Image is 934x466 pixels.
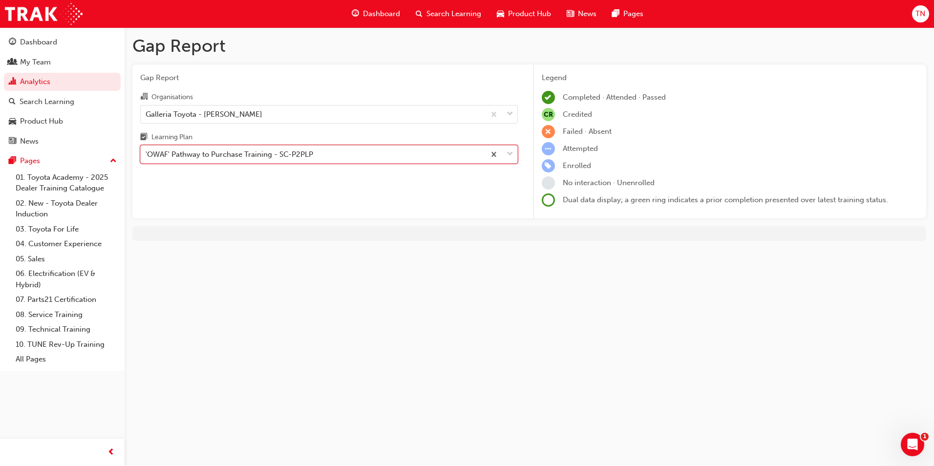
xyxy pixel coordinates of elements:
[9,58,16,67] span: people-icon
[132,35,926,57] h1: Gap Report
[4,152,121,170] button: Pages
[5,3,83,25] img: Trak
[146,108,262,120] div: Galleria Toyota - [PERSON_NAME]
[563,178,655,187] span: No interaction · Unenrolled
[507,108,513,121] span: down-icon
[20,37,57,48] div: Dashboard
[9,98,16,106] span: search-icon
[12,170,121,196] a: 01. Toyota Academy - 2025 Dealer Training Catalogue
[12,337,121,352] a: 10. TUNE Rev-Up Training
[12,266,121,292] a: 06. Electrification (EV & Hybrid)
[20,57,51,68] div: My Team
[489,4,559,24] a: car-iconProduct Hub
[4,53,121,71] a: My Team
[140,93,148,102] span: organisation-icon
[4,73,121,91] a: Analytics
[416,8,423,20] span: search-icon
[12,292,121,307] a: 07. Parts21 Certification
[4,93,121,111] a: Search Learning
[921,433,929,441] span: 1
[146,149,313,160] div: 'OWAF' Pathway to Purchase Training - SC-P2PLP
[542,142,555,155] span: learningRecordVerb_ATTEMPT-icon
[578,8,596,20] span: News
[542,159,555,172] span: learningRecordVerb_ENROLL-icon
[20,155,40,167] div: Pages
[563,93,666,102] span: Completed · Attended · Passed
[612,8,619,20] span: pages-icon
[151,92,193,102] div: Organisations
[508,8,551,20] span: Product Hub
[151,132,192,142] div: Learning Plan
[901,433,924,456] iframe: Intercom live chat
[4,33,121,51] a: Dashboard
[344,4,408,24] a: guage-iconDashboard
[912,5,929,22] button: TN
[9,117,16,126] span: car-icon
[915,8,925,20] span: TN
[9,137,16,146] span: news-icon
[426,8,481,20] span: Search Learning
[20,136,39,147] div: News
[542,91,555,104] span: learningRecordVerb_COMPLETE-icon
[107,446,115,459] span: prev-icon
[9,78,16,86] span: chart-icon
[12,352,121,367] a: All Pages
[507,148,513,161] span: down-icon
[542,176,555,190] span: learningRecordVerb_NONE-icon
[623,8,643,20] span: Pages
[140,133,148,142] span: learningplan-icon
[559,4,604,24] a: news-iconNews
[20,116,63,127] div: Product Hub
[140,72,518,84] span: Gap Report
[12,196,121,222] a: 02. New - Toyota Dealer Induction
[4,132,121,150] a: News
[497,8,504,20] span: car-icon
[352,8,359,20] span: guage-icon
[563,195,888,204] span: Dual data display; a green ring indicates a prior completion presented over latest training status.
[542,108,555,121] span: null-icon
[12,307,121,322] a: 08. Service Training
[12,236,121,252] a: 04. Customer Experience
[563,144,598,153] span: Attempted
[563,110,592,119] span: Credited
[604,4,651,24] a: pages-iconPages
[542,125,555,138] span: learningRecordVerb_FAIL-icon
[20,96,74,107] div: Search Learning
[363,8,400,20] span: Dashboard
[110,155,117,168] span: up-icon
[4,112,121,130] a: Product Hub
[567,8,574,20] span: news-icon
[12,322,121,337] a: 09. Technical Training
[563,127,612,136] span: Failed · Absent
[563,161,591,170] span: Enrolled
[12,252,121,267] a: 05. Sales
[9,157,16,166] span: pages-icon
[542,72,919,84] div: Legend
[408,4,489,24] a: search-iconSearch Learning
[9,38,16,47] span: guage-icon
[12,222,121,237] a: 03. Toyota For Life
[4,31,121,152] button: DashboardMy TeamAnalyticsSearch LearningProduct HubNews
